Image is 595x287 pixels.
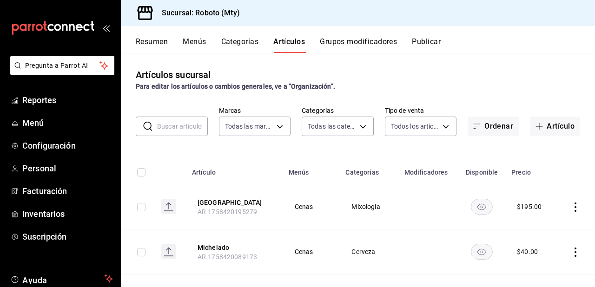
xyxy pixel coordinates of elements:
[22,94,113,106] span: Reportes
[157,117,208,136] input: Buscar artículo
[22,117,113,129] span: Menú
[385,107,457,114] label: Tipo de venta
[102,24,110,32] button: open_drawer_menu
[340,155,398,184] th: Categorías
[295,203,329,210] span: Cenas
[458,155,506,184] th: Disponible
[571,248,580,257] button: actions
[22,139,113,152] span: Configuración
[198,208,257,215] span: AR-1758420195279
[221,37,259,53] button: Categorías
[186,155,283,184] th: Artículo
[468,117,519,136] button: Ordenar
[219,107,291,114] label: Marcas
[198,253,257,261] span: AR-1758420089173
[351,203,387,210] span: Mixologia
[22,273,101,284] span: Ayuda
[22,230,113,243] span: Suscripción
[308,122,357,131] span: Todas las categorías, Sin categoría
[22,162,113,175] span: Personal
[25,61,100,71] span: Pregunta a Parrot AI
[22,208,113,220] span: Inventarios
[320,37,397,53] button: Grupos modificadores
[351,248,387,255] span: Cerveza
[302,107,374,114] label: Categorías
[183,37,206,53] button: Menús
[136,37,595,53] div: navigation tabs
[471,244,493,260] button: availability-product
[412,37,441,53] button: Publicar
[283,155,340,184] th: Menús
[10,56,114,75] button: Pregunta a Parrot AI
[225,122,274,131] span: Todas las marcas, Sin marca
[7,67,114,77] a: Pregunta a Parrot AI
[517,247,538,256] div: $ 40.00
[517,202,542,211] div: $ 195.00
[571,202,580,212] button: actions
[136,68,211,82] div: Artículos sucursal
[136,37,168,53] button: Resumen
[391,122,440,131] span: Todos los artículos
[273,37,305,53] button: Artículos
[154,7,240,19] h3: Sucursal: Roboto (Mty)
[22,185,113,197] span: Facturación
[506,155,556,184] th: Precio
[471,199,493,215] button: availability-product
[530,117,580,136] button: Artículo
[136,83,335,90] strong: Para editar los artículos o cambios generales, ve a “Organización”.
[198,198,272,207] button: edit-product-location
[295,248,329,255] span: Cenas
[399,155,458,184] th: Modificadores
[198,243,272,252] button: edit-product-location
